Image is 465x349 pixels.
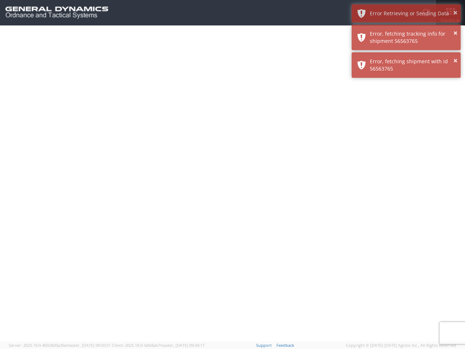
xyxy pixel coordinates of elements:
button: × [453,56,457,66]
a: Support [256,342,272,348]
a: Feedback [276,342,294,348]
span: Client: 2025.18.0-5db8ab7 [112,342,205,348]
div: Error Retrieving or Sending Data [370,10,455,17]
button: × [453,8,457,18]
img: gd-ots-0c3321f2eb4c994f95cb.png [5,7,108,19]
button: × [453,28,457,39]
span: Server: 2025.19.0-49328d0a35e [9,342,111,348]
span: master, [DATE] 09:50:51 [66,342,111,348]
span: Copyright © [DATE]-[DATE] Agistix Inc., All Rights Reserved [346,342,456,348]
div: Error, fetching tracking info for shipment 56563765 [370,30,455,45]
div: Error, fetching shipment with id 56563765 [370,58,455,72]
span: master, [DATE] 09:34:17 [160,342,205,348]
